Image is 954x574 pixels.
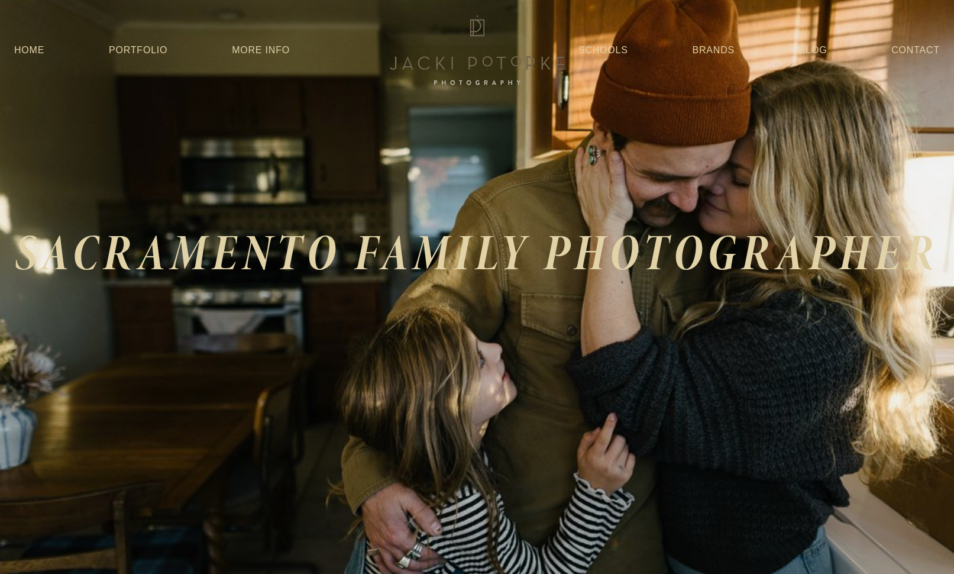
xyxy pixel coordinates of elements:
a: Contact [891,40,940,61]
a: More Info [232,40,290,61]
em: SACRAMENTO FAMILY PHOTOGRAPHER [15,218,939,286]
img: Jacki Potorke Sacramento Family Photographer [383,12,572,88]
a: Schools [578,40,628,61]
a: Brands [693,40,735,61]
a: Portfolio [109,45,167,55]
a: Blog [799,40,827,61]
a: Home [14,40,44,61]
